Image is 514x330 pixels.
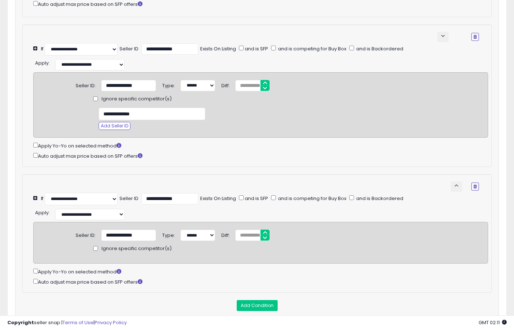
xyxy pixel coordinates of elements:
[244,195,268,202] span: and is SFP
[277,195,346,202] span: and is competing for Buy Box
[473,35,477,39] i: Remove Condition
[35,60,49,66] span: Apply
[355,45,403,52] span: and is Backordered
[33,277,488,286] div: Auto adjust max price based on SFP offers
[200,195,236,202] div: Exists On Listing
[99,122,130,130] button: Add Seller ID
[200,46,236,53] div: Exists On Listing
[479,319,507,326] span: 2025-08-17 02:11 GMT
[119,46,138,53] div: Seller ID
[102,96,172,103] span: Ignore specific competitor(s)
[237,300,278,311] button: Add Condition
[473,184,477,189] i: Remove Condition
[35,209,49,216] span: Apply
[119,195,138,202] div: Seller ID
[355,195,403,202] span: and is Backordered
[453,182,460,189] span: keyboard_arrow_up
[277,45,346,52] span: and is competing for Buy Box
[62,319,94,326] a: Terms of Use
[95,319,127,326] a: Privacy Policy
[221,230,230,239] div: Diff:
[451,181,462,192] button: keyboard_arrow_up
[162,80,175,89] div: Type:
[33,151,488,160] div: Auto adjust max price based on SFP offers
[35,57,50,67] div: :
[7,319,127,326] div: seller snap | |
[76,80,96,89] div: Seller ID:
[162,230,175,239] div: Type:
[102,245,172,252] span: Ignore specific competitor(s)
[35,207,50,216] div: :
[33,267,488,276] div: Apply Yo-Yo on selected method
[7,319,34,326] strong: Copyright
[33,141,488,150] div: Apply Yo-Yo on selected method
[244,45,268,52] span: and is SFP
[439,32,446,39] span: keyboard_arrow_down
[221,80,230,89] div: Diff:
[437,32,449,42] button: keyboard_arrow_down
[76,230,96,239] div: Seller ID:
